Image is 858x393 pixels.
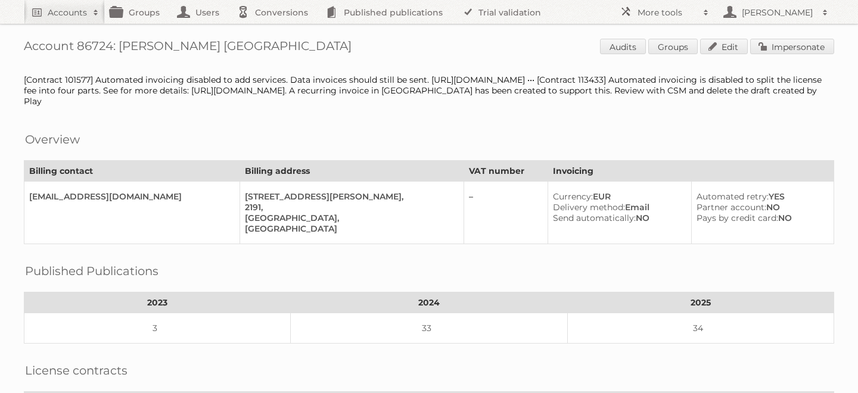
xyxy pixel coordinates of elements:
th: Billing address [240,161,464,182]
th: 2025 [567,292,834,313]
th: 2024 [291,292,568,313]
div: [EMAIL_ADDRESS][DOMAIN_NAME] [29,191,230,202]
th: Invoicing [548,161,834,182]
td: 34 [567,313,834,344]
td: 33 [291,313,568,344]
span: Partner account: [697,202,766,213]
h2: Published Publications [25,262,158,280]
div: [STREET_ADDRESS][PERSON_NAME], [245,191,453,202]
div: NO [553,213,682,223]
td: 3 [24,313,291,344]
a: Audits [600,39,646,54]
div: 2191, [245,202,453,213]
h2: More tools [638,7,697,18]
td: – [464,182,548,244]
th: Billing contact [24,161,240,182]
span: Pays by credit card: [697,213,778,223]
span: Delivery method: [553,202,625,213]
span: Currency: [553,191,593,202]
div: [GEOGRAPHIC_DATA] [245,223,453,234]
div: YES [697,191,824,202]
div: [GEOGRAPHIC_DATA], [245,213,453,223]
div: NO [697,202,824,213]
div: EUR [553,191,682,202]
a: Edit [700,39,748,54]
div: [Contract 101577] Automated invoicing disabled to add services. Data invoices should still be sen... [24,74,834,107]
div: Email [553,202,682,213]
h2: Overview [25,130,80,148]
div: NO [697,213,824,223]
span: Send automatically: [553,213,636,223]
h1: Account 86724: [PERSON_NAME] [GEOGRAPHIC_DATA] [24,39,834,57]
th: VAT number [464,161,548,182]
a: Impersonate [750,39,834,54]
h2: Accounts [48,7,87,18]
th: 2023 [24,292,291,313]
a: Groups [648,39,698,54]
h2: License contracts [25,361,128,379]
h2: [PERSON_NAME] [739,7,816,18]
span: Automated retry: [697,191,769,202]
